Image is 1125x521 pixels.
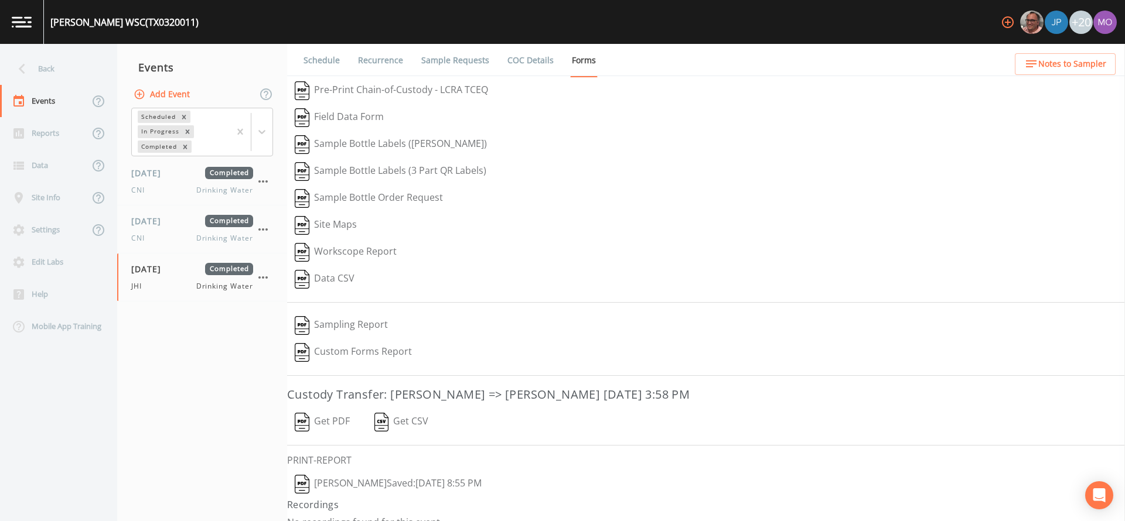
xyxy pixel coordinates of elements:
[366,409,437,436] button: Get CSV
[196,233,253,244] span: Drinking Water
[131,263,169,275] span: [DATE]
[1015,53,1116,75] button: Notes to Sampler
[506,44,555,77] a: COC Details
[131,215,169,227] span: [DATE]
[295,243,309,262] img: svg%3e
[287,409,357,436] button: Get PDF
[205,263,253,275] span: Completed
[295,108,309,127] img: svg%3e
[570,44,598,77] a: Forms
[117,253,287,301] a: [DATE]CompletedJHIDrinking Water
[12,16,32,28] img: logo
[287,455,1125,466] h6: PRINT-REPORT
[287,239,404,266] button: Workscope Report
[287,77,496,104] button: Pre-Print Chain-of-Custody - LCRA TCEQ
[138,125,181,138] div: In Progress
[131,281,149,292] span: JHI
[295,343,309,362] img: svg%3e
[131,185,152,196] span: CNI
[295,413,309,431] img: svg%3e
[1020,11,1044,34] img: e2d790fa78825a4bb76dcb6ab311d44c
[131,167,169,179] span: [DATE]
[287,158,494,185] button: Sample Bottle Labels (3 Part QR Labels)
[1044,11,1069,34] div: Joshua gere Paul
[287,312,396,339] button: Sampling Report
[1069,11,1093,34] div: +20
[295,81,309,100] img: svg%3e
[131,84,195,105] button: Add Event
[356,44,405,77] a: Recurrence
[287,131,495,158] button: Sample Bottle Labels ([PERSON_NAME])
[1045,11,1068,34] img: 41241ef155101aa6d92a04480b0d0000
[117,205,287,253] a: [DATE]CompletedCNIDrinking Water
[117,53,287,82] div: Events
[295,316,309,335] img: svg%3e
[131,233,152,244] span: CNI
[1085,481,1113,509] div: Open Intercom Messenger
[138,140,179,153] div: Completed
[196,281,253,292] span: Drinking Water
[295,162,309,181] img: svg%3e
[295,270,309,289] img: svg%3e
[50,15,199,29] div: [PERSON_NAME] WSC (TX0320011)
[205,215,253,227] span: Completed
[287,385,1125,404] h3: Custody Transfer: [PERSON_NAME] => [PERSON_NAME] [DATE] 3:58 PM
[287,266,362,293] button: Data CSV
[181,125,194,138] div: Remove In Progress
[287,339,420,366] button: Custom Forms Report
[287,471,489,498] button: [PERSON_NAME]Saved:[DATE] 8:55 PM
[287,185,451,212] button: Sample Bottle Order Request
[420,44,491,77] a: Sample Requests
[374,413,389,431] img: svg%3e
[1020,11,1044,34] div: Mike Franklin
[295,475,309,493] img: svg%3e
[1093,11,1117,34] img: 4e251478aba98ce068fb7eae8f78b90c
[205,167,253,179] span: Completed
[287,104,391,131] button: Field Data Form
[295,189,309,208] img: svg%3e
[302,44,342,77] a: Schedule
[179,140,192,153] div: Remove Completed
[287,498,1125,512] h4: Recordings
[196,185,253,196] span: Drinking Water
[287,212,364,239] button: Site Maps
[178,111,190,123] div: Remove Scheduled
[295,216,309,235] img: svg%3e
[138,111,178,123] div: Scheduled
[295,135,309,154] img: svg%3e
[117,157,287,205] a: [DATE]CompletedCNIDrinking Water
[1038,57,1106,71] span: Notes to Sampler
